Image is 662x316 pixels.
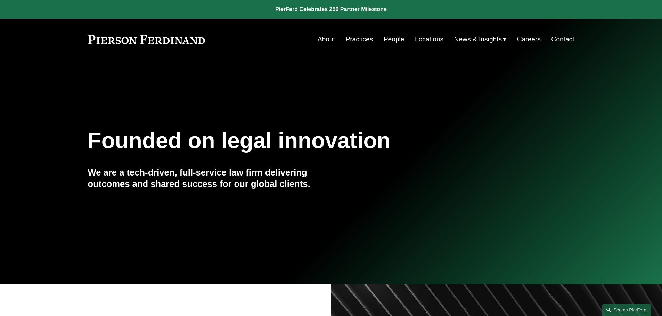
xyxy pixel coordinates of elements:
a: Locations [415,33,443,46]
a: Careers [517,33,541,46]
a: Contact [551,33,574,46]
h1: Founded on legal innovation [88,128,493,153]
a: folder dropdown [454,33,507,46]
span: News & Insights [454,33,502,45]
a: Search this site [602,304,651,316]
h4: We are a tech-driven, full-service law firm delivering outcomes and shared success for our global... [88,167,331,189]
a: About [318,33,335,46]
a: Practices [345,33,373,46]
a: People [384,33,404,46]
